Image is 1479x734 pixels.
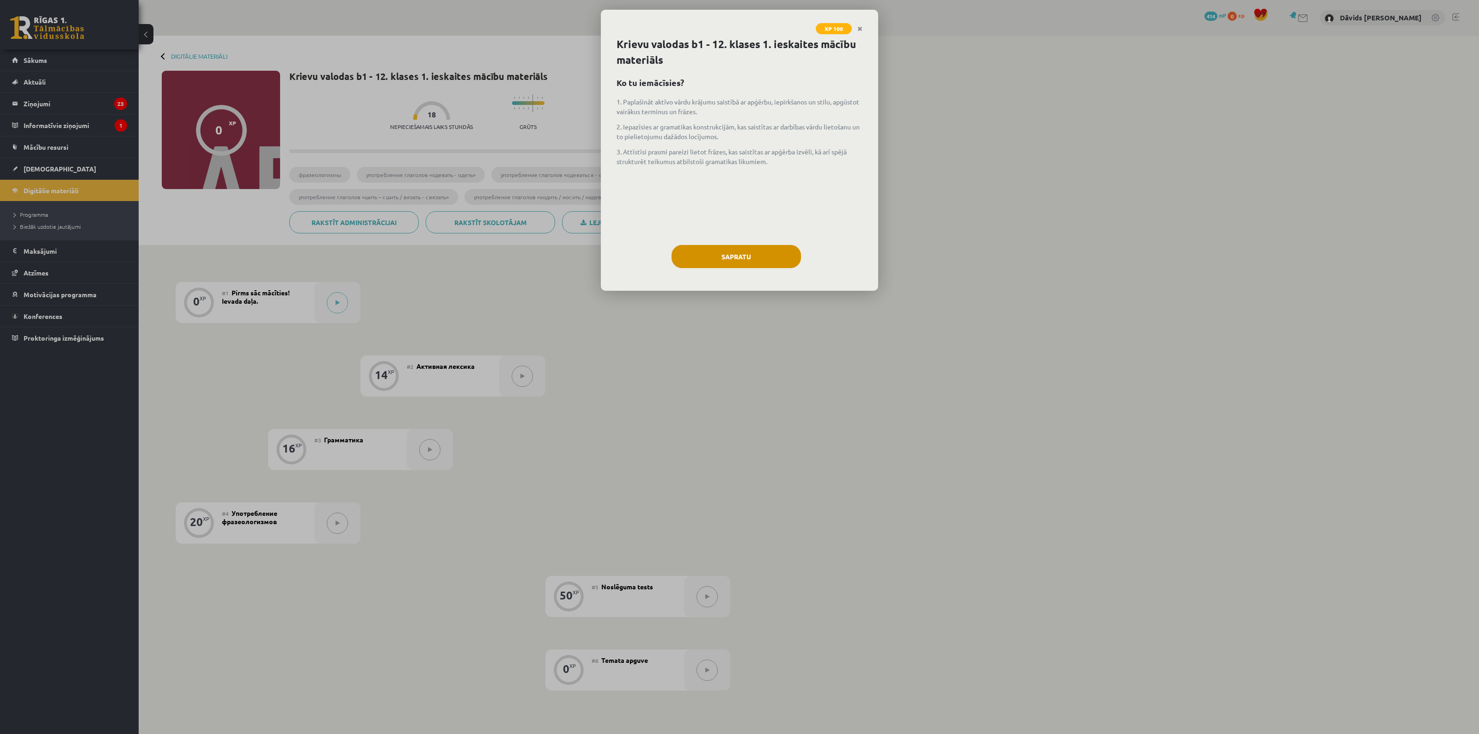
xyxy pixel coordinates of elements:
span: XP 100 [816,23,852,34]
h2: Ko tu iemācīsies? [617,76,862,89]
p: 3. Attīstīsi prasmi pareizi lietot frāzes, kas saistītas ar apģērba izvēli, kā arī spējā struktur... [617,147,862,166]
p: 2. Iepazīsies ar gramatikas konstrukcijām, kas saistītas ar darbības vārdu lietošanu un to pielie... [617,122,862,141]
button: Sapratu [672,245,801,268]
h1: Krievu valodas b1 - 12. klases 1. ieskaites mācību materiāls [617,37,862,68]
a: Close [852,20,868,38]
p: 1. Paplašināt aktīvo vārdu krājumu saistībā ar apģērbu, iepirkšanos un stilu, apgūstot vairākus t... [617,97,862,116]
